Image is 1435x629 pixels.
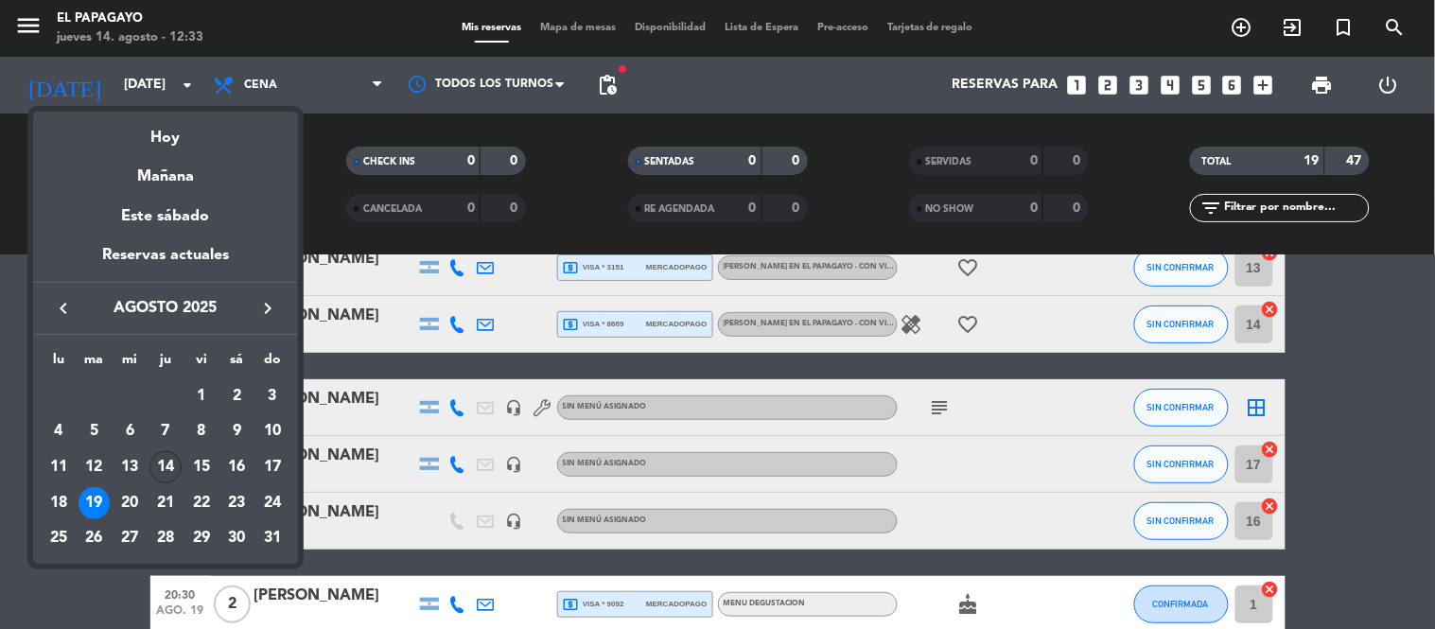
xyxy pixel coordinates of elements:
[77,520,113,556] td: 26 de agosto de 2025
[254,349,290,378] th: domingo
[148,413,184,449] td: 7 de agosto de 2025
[79,451,111,483] div: 12
[33,243,298,282] div: Reservas actuales
[33,150,298,189] div: Mañana
[256,451,289,483] div: 17
[184,413,219,449] td: 8 de agosto de 2025
[220,522,253,554] div: 30
[77,449,113,485] td: 12 de agosto de 2025
[148,349,184,378] th: jueves
[219,449,255,485] td: 16 de agosto de 2025
[254,485,290,521] td: 24 de agosto de 2025
[149,415,182,447] div: 7
[185,522,218,554] div: 29
[185,415,218,447] div: 8
[184,520,219,556] td: 29 de agosto de 2025
[77,485,113,521] td: 19 de agosto de 2025
[256,415,289,447] div: 10
[114,487,146,519] div: 20
[219,378,255,414] td: 2 de agosto de 2025
[256,522,289,554] div: 31
[114,522,146,554] div: 27
[220,451,253,483] div: 16
[46,296,80,321] button: keyboard_arrow_left
[114,451,146,483] div: 13
[41,520,77,556] td: 25 de agosto de 2025
[220,487,253,519] div: 23
[148,520,184,556] td: 28 de agosto de 2025
[79,487,111,519] div: 19
[185,380,218,412] div: 1
[112,449,148,485] td: 13 de agosto de 2025
[41,485,77,521] td: 18 de agosto de 2025
[33,190,298,243] div: Este sábado
[251,296,285,321] button: keyboard_arrow_right
[79,522,111,554] div: 26
[43,451,75,483] div: 11
[184,378,219,414] td: 1 de agosto de 2025
[114,415,146,447] div: 6
[184,449,219,485] td: 15 de agosto de 2025
[254,520,290,556] td: 31 de agosto de 2025
[184,349,219,378] th: viernes
[219,349,255,378] th: sábado
[41,349,77,378] th: lunes
[219,520,255,556] td: 30 de agosto de 2025
[256,297,279,320] i: keyboard_arrow_right
[184,485,219,521] td: 22 de agosto de 2025
[254,378,290,414] td: 3 de agosto de 2025
[219,413,255,449] td: 9 de agosto de 2025
[41,449,77,485] td: 11 de agosto de 2025
[148,449,184,485] td: 14 de agosto de 2025
[80,296,251,321] span: agosto 2025
[112,349,148,378] th: miércoles
[77,349,113,378] th: martes
[43,487,75,519] div: 18
[220,380,253,412] div: 2
[52,297,75,320] i: keyboard_arrow_left
[254,413,290,449] td: 10 de agosto de 2025
[41,378,184,414] td: AGO.
[148,485,184,521] td: 21 de agosto de 2025
[33,112,298,150] div: Hoy
[256,380,289,412] div: 3
[256,487,289,519] div: 24
[77,413,113,449] td: 5 de agosto de 2025
[254,449,290,485] td: 17 de agosto de 2025
[149,451,182,483] div: 14
[185,451,218,483] div: 15
[112,485,148,521] td: 20 de agosto de 2025
[149,522,182,554] div: 28
[149,487,182,519] div: 21
[112,413,148,449] td: 6 de agosto de 2025
[219,485,255,521] td: 23 de agosto de 2025
[43,522,75,554] div: 25
[79,415,111,447] div: 5
[41,413,77,449] td: 4 de agosto de 2025
[43,415,75,447] div: 4
[185,487,218,519] div: 22
[112,520,148,556] td: 27 de agosto de 2025
[220,415,253,447] div: 9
